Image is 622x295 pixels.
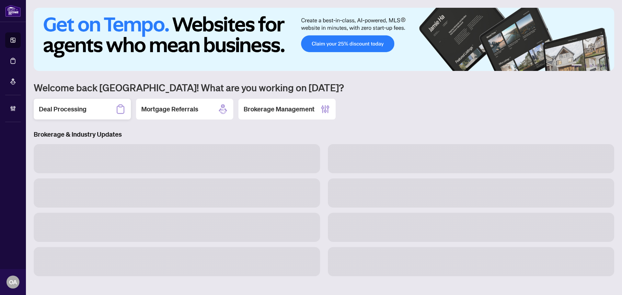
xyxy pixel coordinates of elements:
[605,64,608,67] button: 6
[5,5,21,17] img: logo
[596,272,616,292] button: Open asap
[584,64,587,67] button: 2
[34,81,614,94] h1: Welcome back [GEOGRAPHIC_DATA]! What are you working on [DATE]?
[141,105,198,114] h2: Mortgage Referrals
[34,8,614,71] img: Slide 0
[600,64,603,67] button: 5
[244,105,315,114] h2: Brokerage Management
[39,105,86,114] h2: Deal Processing
[571,64,582,67] button: 1
[595,64,597,67] button: 4
[590,64,592,67] button: 3
[34,130,614,139] h3: Brokerage & Industry Updates
[9,278,17,287] span: OA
